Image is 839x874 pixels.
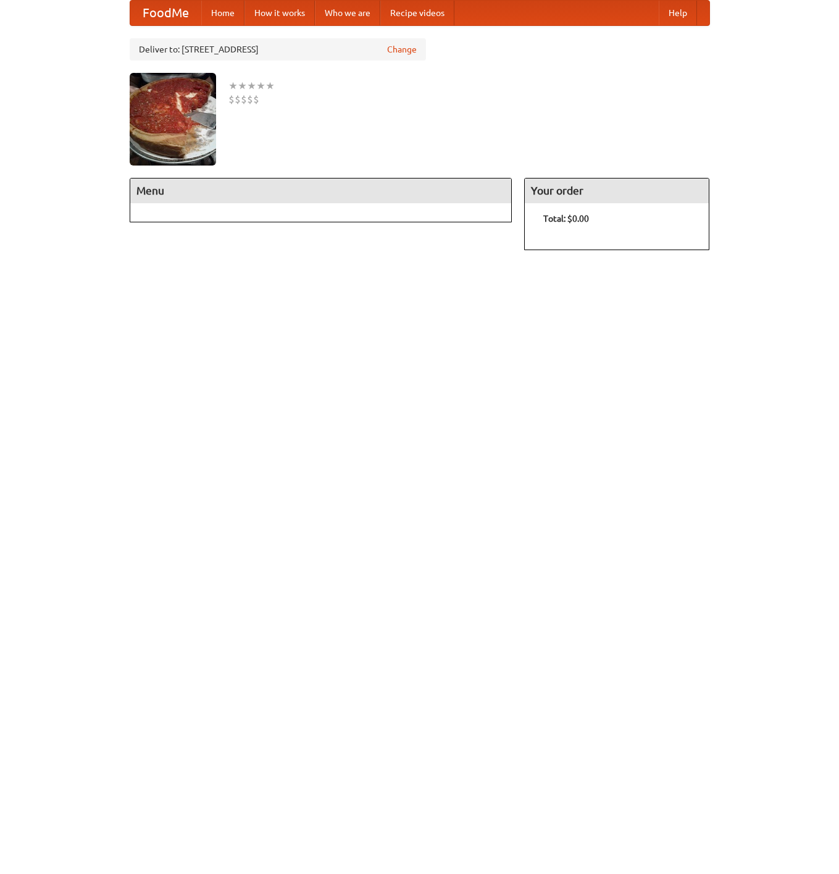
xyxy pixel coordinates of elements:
a: Who we are [315,1,380,25]
a: How it works [244,1,315,25]
h4: Menu [130,179,512,203]
a: Help [659,1,697,25]
li: ★ [247,79,256,93]
li: ★ [265,79,275,93]
li: ★ [228,79,238,93]
a: Recipe videos [380,1,454,25]
a: FoodMe [130,1,201,25]
img: angular.jpg [130,73,216,166]
li: $ [228,93,235,106]
li: $ [241,93,247,106]
div: Deliver to: [STREET_ADDRESS] [130,38,426,61]
li: $ [247,93,253,106]
a: Home [201,1,244,25]
a: Change [387,43,417,56]
h4: Your order [525,179,709,203]
li: ★ [256,79,265,93]
li: $ [253,93,259,106]
li: $ [235,93,241,106]
li: ★ [238,79,247,93]
b: Total: $0.00 [543,214,589,224]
